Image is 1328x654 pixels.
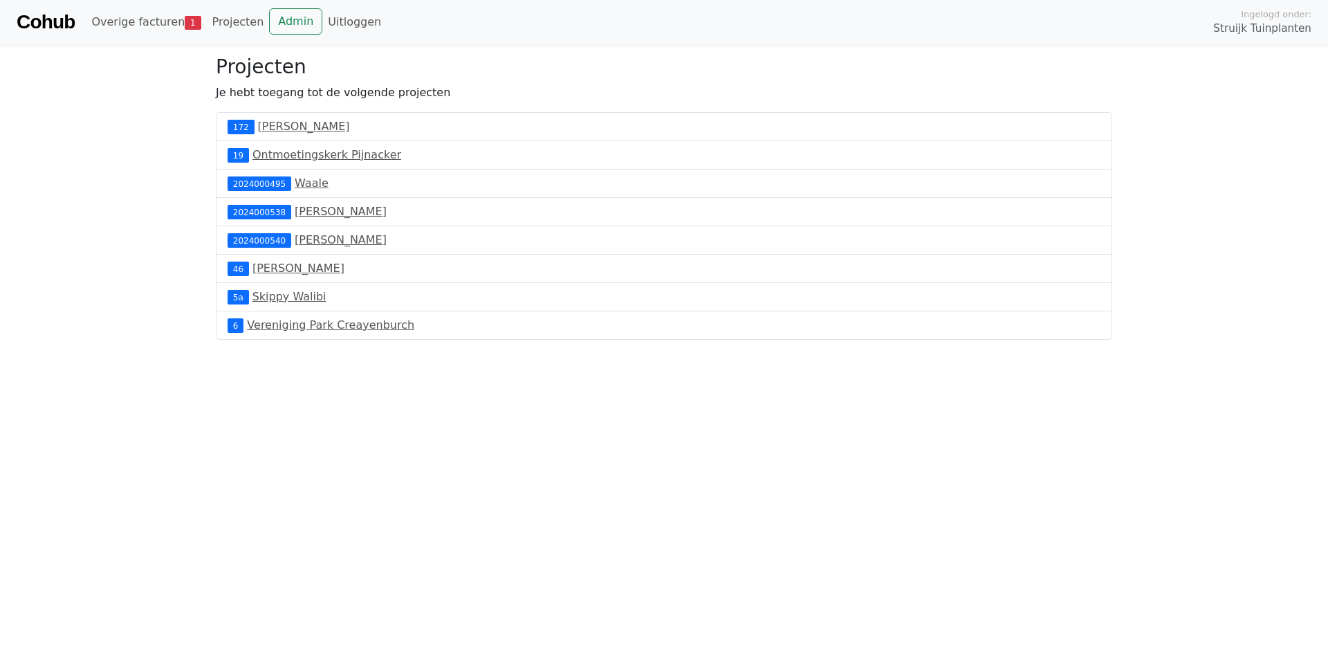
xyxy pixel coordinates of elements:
[258,120,350,133] a: [PERSON_NAME]
[228,205,291,219] div: 2024000538
[228,176,291,190] div: 2024000495
[252,290,326,303] a: Skippy Walibi
[269,8,322,35] a: Admin
[228,233,291,247] div: 2024000540
[295,205,387,218] a: [PERSON_NAME]
[216,84,1112,101] p: Je hebt toegang tot de volgende projecten
[185,16,201,30] span: 1
[228,318,243,332] div: 6
[252,148,401,161] a: Ontmoetingskerk Pijnacker
[228,120,255,134] div: 172
[228,290,249,304] div: 5a
[86,8,206,36] a: Overige facturen1
[17,6,75,39] a: Cohub
[247,318,414,331] a: Vereniging Park Creayenburch
[252,262,344,275] a: [PERSON_NAME]
[216,55,1112,79] h3: Projecten
[228,262,249,275] div: 46
[295,233,387,246] a: [PERSON_NAME]
[228,148,249,162] div: 19
[295,176,329,190] a: Waale
[322,8,387,36] a: Uitloggen
[207,8,270,36] a: Projecten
